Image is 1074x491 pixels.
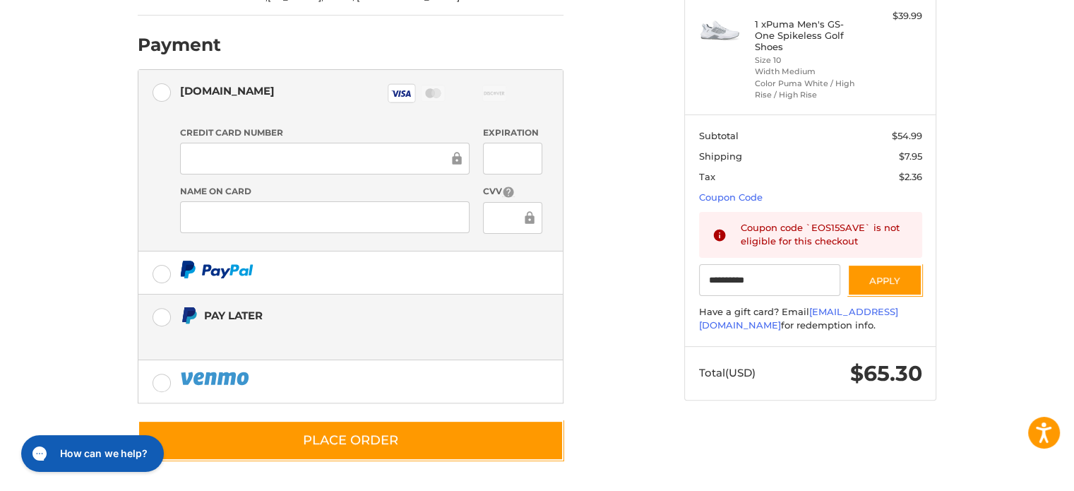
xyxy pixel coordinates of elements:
img: Pay Later icon [180,307,198,324]
label: Expiration [483,126,542,139]
img: PayPal icon [180,369,252,387]
h2: Payment [138,34,221,56]
button: Place Order [138,420,563,461]
label: CVV [483,185,542,199]
button: Apply [847,264,922,296]
div: Coupon code `EOS15SAVE` is not eligible for this checkout [741,221,909,249]
iframe: PayPal Message 1 [180,331,475,343]
iframe: Gorgias live chat messenger [14,430,167,477]
a: Coupon Code [699,191,763,203]
div: Pay Later [204,304,475,327]
span: $54.99 [892,130,922,141]
h4: 1 x Puma Men's GS-One Spikeless Golf Shoes [755,18,863,53]
div: Have a gift card? Email for redemption info. [699,305,922,333]
span: Subtotal [699,130,739,141]
label: Name on Card [180,185,470,198]
label: Credit Card Number [180,126,470,139]
span: $7.95 [899,150,922,162]
div: [DOMAIN_NAME] [180,79,275,102]
li: Size 10 [755,54,863,66]
span: Total (USD) [699,366,756,379]
div: $39.99 [866,9,922,23]
img: PayPal icon [180,261,253,278]
span: $65.30 [850,360,922,386]
input: Gift Certificate or Coupon Code [699,264,841,296]
span: Tax [699,171,715,182]
li: Color Puma White / High Rise / High Rise [755,78,863,101]
span: $2.36 [899,171,922,182]
li: Width Medium [755,66,863,78]
span: Shipping [699,150,742,162]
